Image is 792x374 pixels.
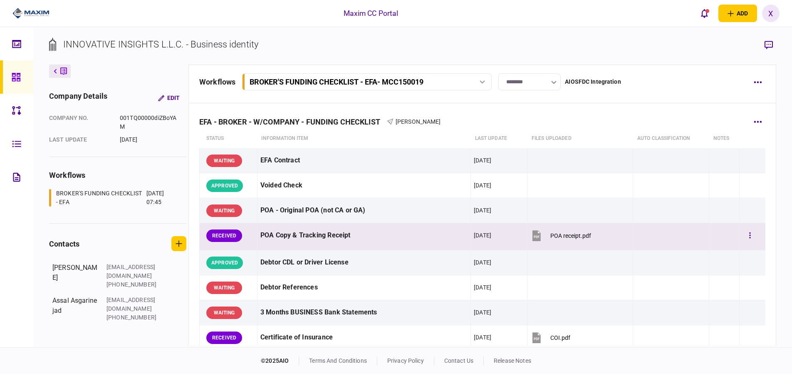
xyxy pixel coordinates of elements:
[206,229,242,242] div: RECEIVED
[260,303,468,322] div: 3 Months BUSINESS Bank Statements
[260,151,468,170] div: EFA Contract
[206,257,243,269] div: APPROVED
[633,129,709,148] th: auto classification
[260,253,468,272] div: Debtor CDL or Driver License
[474,181,491,189] div: [DATE]
[494,357,531,364] a: release notes
[242,73,492,90] button: BROKER'S FUNDING CHECKLIST - EFA- MCC150019
[49,135,111,144] div: last update
[260,226,468,245] div: POA Copy & Tracking Receipt
[206,204,242,217] div: WAITING
[260,201,468,220] div: POA - Original POA (not CA or GA)
[718,5,757,22] button: open adding identity options
[260,328,468,347] div: Certificate of Insurance
[527,129,633,148] th: Files uploaded
[474,231,491,239] div: [DATE]
[206,307,242,319] div: WAITING
[550,334,570,341] div: COI.pdf
[206,180,243,192] div: APPROVED
[49,170,186,181] div: workflows
[199,117,387,126] div: EFA - BROKER - W/COMPANY - FUNDING CHECKLIST
[49,238,79,249] div: contacts
[12,7,49,20] img: client company logo
[550,232,591,239] div: POA receipt.pdf
[146,189,176,207] div: [DATE] 07:45
[474,333,491,342] div: [DATE]
[257,129,470,148] th: Information item
[709,129,740,148] th: notes
[200,129,257,148] th: status
[530,226,591,245] button: POA receipt.pdf
[260,278,468,297] div: Debtor References
[56,189,144,207] div: BROKER'S FUNDING CHECKLIST - EFA
[63,37,258,51] div: INNOVATIVE INSIGHTS L.L.C. - Business identity
[396,118,441,125] span: [PERSON_NAME]
[120,114,180,131] div: 001TQ00000diZBoYAM
[387,357,424,364] a: privacy policy
[49,90,107,105] div: company details
[762,5,780,22] button: X
[444,357,473,364] a: contact us
[199,76,235,87] div: workflows
[151,90,186,105] button: Edit
[206,155,242,167] div: WAITING
[206,332,242,344] div: RECEIVED
[471,129,527,148] th: last update
[52,296,98,322] div: Assal Asgarinejad
[344,8,398,19] div: Maxim CC Portal
[696,5,713,22] button: open notifications list
[250,77,423,86] div: BROKER'S FUNDING CHECKLIST - EFA - MCC150019
[474,156,491,165] div: [DATE]
[261,357,299,365] div: © 2025 AIO
[260,176,468,195] div: Voided Check
[120,135,180,144] div: [DATE]
[309,357,367,364] a: terms and conditions
[474,206,491,214] div: [DATE]
[49,114,111,131] div: company no.
[474,308,491,317] div: [DATE]
[106,296,161,313] div: [EMAIL_ADDRESS][DOMAIN_NAME]
[206,282,242,294] div: WAITING
[106,280,161,289] div: [PHONE_NUMBER]
[565,77,621,86] div: AIOSFDC Integration
[474,283,491,292] div: [DATE]
[106,313,161,322] div: [PHONE_NUMBER]
[106,263,161,280] div: [EMAIL_ADDRESS][DOMAIN_NAME]
[52,263,98,289] div: [PERSON_NAME]
[530,328,570,347] button: COI.pdf
[49,189,176,207] a: BROKER'S FUNDING CHECKLIST - EFA[DATE] 07:45
[474,258,491,267] div: [DATE]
